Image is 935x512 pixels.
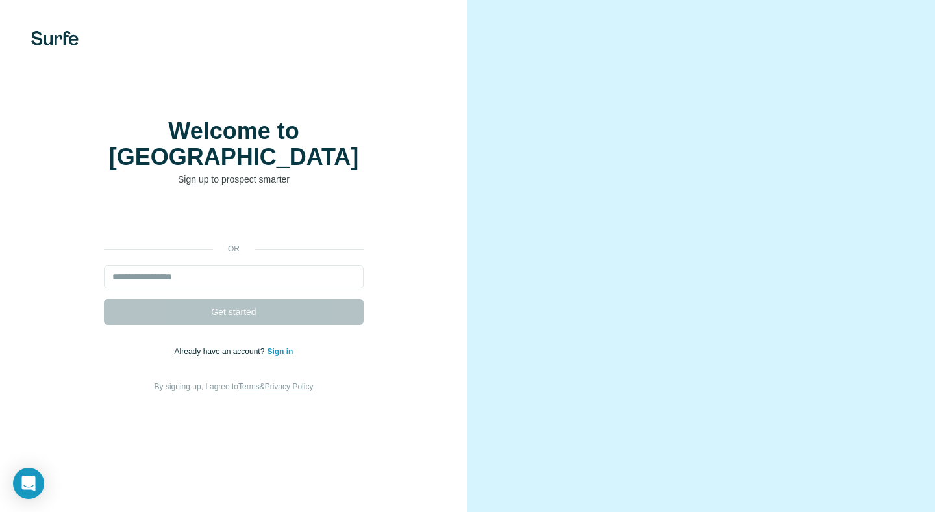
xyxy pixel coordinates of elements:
[104,173,364,186] p: Sign up to prospect smarter
[175,347,268,356] span: Already have an account?
[213,243,255,255] p: or
[238,382,260,391] a: Terms
[97,205,370,234] iframe: Sign in with Google Button
[155,382,314,391] span: By signing up, I agree to &
[267,347,293,356] a: Sign in
[265,382,314,391] a: Privacy Policy
[31,31,79,45] img: Surfe's logo
[104,118,364,170] h1: Welcome to [GEOGRAPHIC_DATA]
[13,468,44,499] div: Open Intercom Messenger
